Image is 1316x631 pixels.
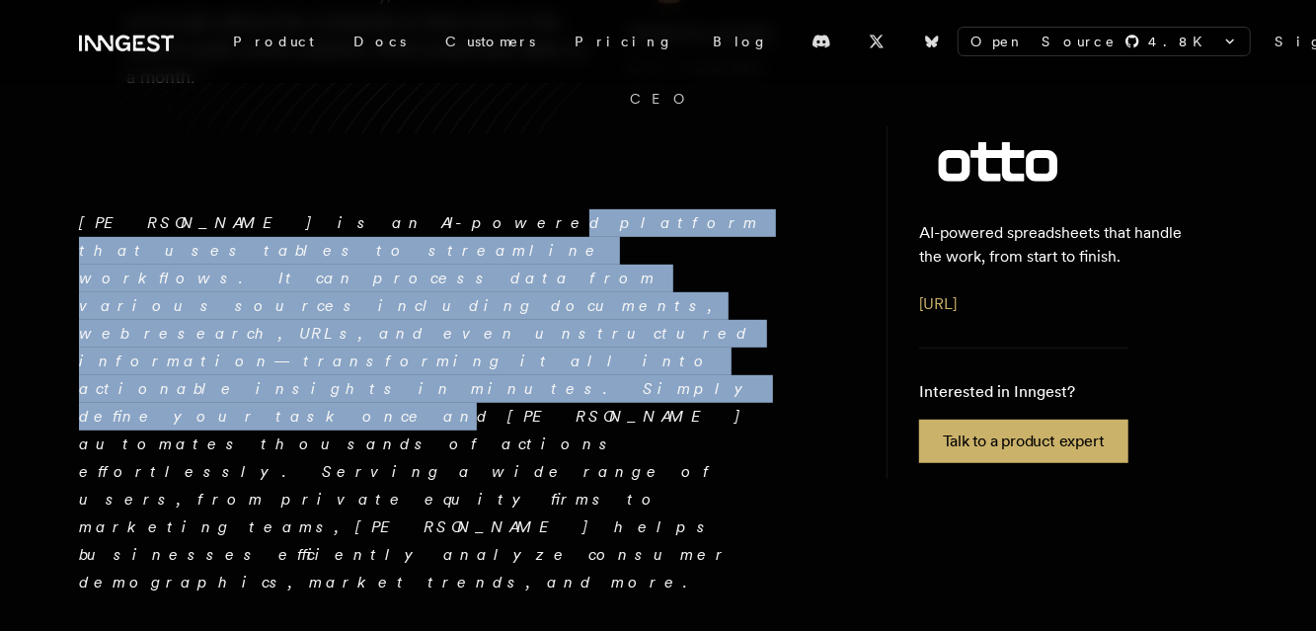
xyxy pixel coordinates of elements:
[426,24,555,59] a: Customers
[213,24,334,59] div: Product
[919,294,957,313] a: [URL]
[79,213,760,592] em: [PERSON_NAME] is an AI-powered platform that uses tables to streamline workflows. It can process ...
[555,24,693,59] a: Pricing
[693,24,788,59] a: Blog
[919,142,1077,182] img: Otto's logo
[919,420,1127,463] a: Talk to a product expert
[970,32,1117,51] span: Open Source
[919,221,1205,269] p: AI-powered spreadsheets that handle the work, from start to finish.
[910,26,954,57] a: Bluesky
[855,26,898,57] a: X
[919,380,1127,404] p: Interested in Inngest?
[800,26,843,57] a: Discord
[334,24,426,59] a: Docs
[1148,32,1214,51] span: 4.8 K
